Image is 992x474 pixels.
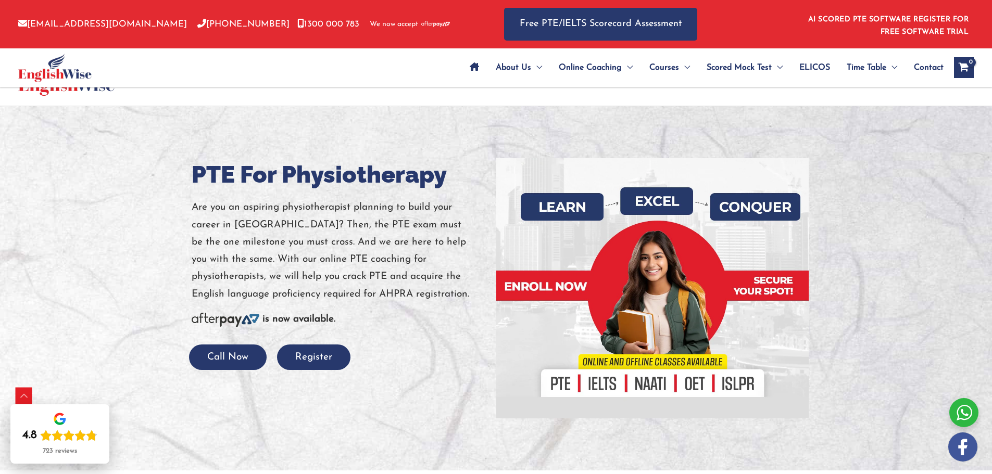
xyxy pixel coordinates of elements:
[22,428,37,443] div: 4.8
[277,352,350,362] a: Register
[838,49,906,86] a: Time TableMenu Toggle
[531,49,542,86] span: Menu Toggle
[421,21,450,27] img: Afterpay-Logo
[886,49,897,86] span: Menu Toggle
[189,344,267,370] button: Call Now
[22,428,97,443] div: Rating: 4.8 out of 5
[370,19,418,30] span: We now accept
[192,313,259,327] img: Afterpay-Logo
[504,8,697,41] a: Free PTE/IELTS Scorecard Assessment
[914,49,944,86] span: Contact
[649,49,679,86] span: Courses
[906,49,944,86] a: Contact
[189,352,267,362] a: Call Now
[297,20,359,29] a: 1300 000 783
[948,432,977,462] img: white-facebook.png
[18,54,92,82] img: cropped-ew-logo
[622,49,633,86] span: Menu Toggle
[799,49,830,86] span: ELICOS
[262,314,335,324] b: is now available.
[698,49,791,86] a: Scored Mock TestMenu Toggle
[641,49,698,86] a: CoursesMenu Toggle
[772,49,783,86] span: Menu Toggle
[954,57,974,78] a: View Shopping Cart, empty
[847,49,886,86] span: Time Table
[791,49,838,86] a: ELICOS
[18,20,187,29] a: [EMAIL_ADDRESS][DOMAIN_NAME]
[707,49,772,86] span: Scored Mock Test
[277,344,350,370] button: Register
[802,7,974,41] aside: Header Widget 1
[559,49,622,86] span: Online Coaching
[43,447,77,455] div: 723 reviews
[679,49,690,86] span: Menu Toggle
[192,199,488,303] p: Are you an aspiring physiotherapist planning to build your career in [GEOGRAPHIC_DATA]? Then, the...
[487,49,550,86] a: About UsMenu Toggle
[197,20,290,29] a: [PHONE_NUMBER]
[192,158,488,191] h1: PTE For Physiotherapy
[808,16,969,36] a: AI SCORED PTE SOFTWARE REGISTER FOR FREE SOFTWARE TRIAL
[550,49,641,86] a: Online CoachingMenu Toggle
[461,49,944,86] nav: Site Navigation: Main Menu
[496,49,531,86] span: About Us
